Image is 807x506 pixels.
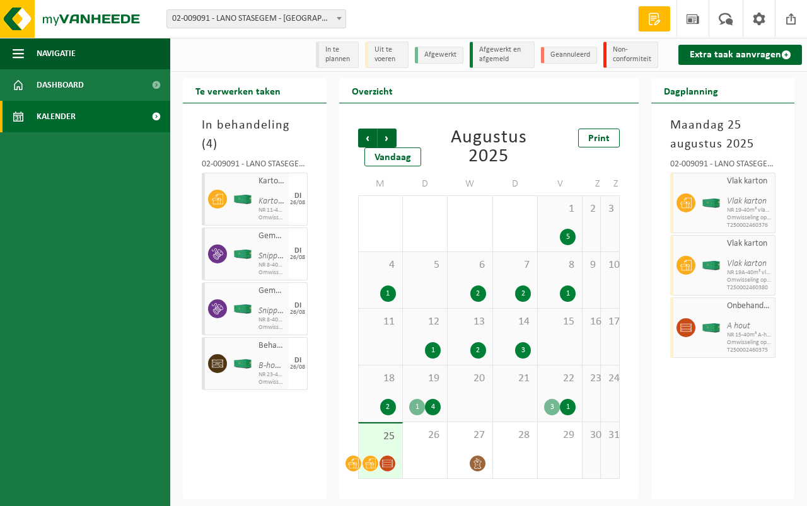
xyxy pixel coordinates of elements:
[589,202,594,216] span: 2
[258,214,286,222] span: Omwisseling op aanvraag
[702,261,721,270] img: HK-XC-40-GN-00
[607,372,612,386] span: 24
[358,129,377,147] span: Vorige
[380,399,396,415] div: 2
[560,285,576,302] div: 1
[583,173,601,195] td: Z
[727,214,772,222] span: Omwisseling op aanvraag
[258,231,286,241] span: Gemengd textiel, tuft (stansresten), recycleerbaar
[378,129,397,147] span: Volgende
[365,430,396,444] span: 25
[727,239,772,249] span: Vlak karton
[499,315,531,329] span: 14
[258,379,286,386] span: Omwisseling op aanvraag
[37,101,76,132] span: Kalender
[290,364,305,371] div: 26/08
[470,42,535,68] li: Afgewerkt en afgemeld
[544,372,576,386] span: 22
[258,286,286,296] span: Gemengd textiel, tuft (stansresten), recycleerbaar
[499,428,531,442] span: 28
[607,428,612,442] span: 31
[727,284,772,292] span: T250002460380
[290,309,305,316] div: 26/08
[258,197,319,206] i: Kartonnen kokers
[544,428,576,442] span: 29
[258,251,309,261] i: Snippers tapijt
[316,42,359,68] li: In te plannen
[601,173,619,195] td: Z
[727,176,772,187] span: Vlak karton
[290,200,305,206] div: 26/08
[727,222,772,229] span: T250002460376
[409,315,441,329] span: 12
[454,372,485,386] span: 20
[560,399,576,415] div: 1
[409,372,441,386] span: 19
[233,195,252,204] img: HK-XC-40-GN-00
[589,372,594,386] span: 23
[425,399,441,415] div: 4
[258,341,286,351] span: Behandeld hout (B)
[702,323,721,333] img: HK-XC-40-GN-00
[493,173,538,195] td: D
[365,42,409,68] li: Uit te voeren
[446,129,531,166] div: Augustus 2025
[425,342,441,359] div: 1
[560,229,576,245] div: 5
[294,302,301,309] div: DI
[588,134,610,144] span: Print
[233,304,252,314] img: HK-XC-40-GN-00
[409,399,425,415] div: 1
[727,331,772,339] span: NR 15-40m³ A-hout-hardecor-poort 306
[37,69,84,101] span: Dashboard
[454,315,485,329] span: 13
[233,250,252,259] img: HK-XC-40-GN-00
[258,361,347,371] i: B-hout (kapotte paletten)
[258,269,286,277] span: Omwisseling op aanvraag
[589,258,594,272] span: 9
[678,45,802,65] a: Extra taak aanvragen
[499,258,531,272] span: 7
[607,315,612,329] span: 17
[339,78,405,103] h2: Overzicht
[578,129,620,147] a: Print
[258,306,309,316] i: Snippers tapijt
[603,42,658,68] li: Non-conformiteit
[727,269,772,277] span: NR 19A-40m³ vlak karton (reserve)-poort 504
[727,301,772,311] span: Onbehandeld hout (A)
[183,78,293,103] h2: Te verwerken taken
[37,38,76,69] span: Navigatie
[403,173,448,195] td: D
[589,428,594,442] span: 30
[454,258,485,272] span: 6
[365,258,396,272] span: 4
[202,160,308,173] div: 02-009091 - LANO STASEGEM - [GEOGRAPHIC_DATA]
[233,359,252,369] img: HK-XC-40-GN-00
[380,285,396,302] div: 1
[294,192,301,200] div: DI
[727,259,767,268] i: Vlak karton
[409,428,441,442] span: 26
[727,197,767,206] i: Vlak karton
[538,173,583,195] td: V
[651,78,731,103] h2: Dagplanning
[365,315,396,329] span: 11
[515,285,531,302] div: 2
[258,371,286,379] span: NR 23-40m³ behandeld hout (B)-poort 501
[607,202,612,216] span: 3
[670,116,776,154] h3: Maandag 25 augustus 2025
[727,339,772,347] span: Omwisseling op aanvraag
[454,428,485,442] span: 27
[607,258,612,272] span: 10
[202,116,308,154] h3: In behandeling ( )
[544,258,576,272] span: 8
[448,173,492,195] td: W
[294,247,301,255] div: DI
[541,47,597,64] li: Geannuleerd
[166,9,346,28] span: 02-009091 - LANO STASEGEM - HARELBEKE
[365,372,396,386] span: 18
[727,321,750,331] i: A hout
[167,10,345,28] span: 02-009091 - LANO STASEGEM - HARELBEKE
[358,173,403,195] td: M
[470,342,486,359] div: 2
